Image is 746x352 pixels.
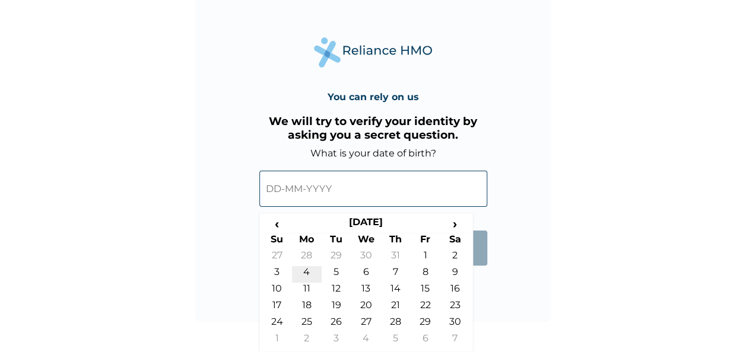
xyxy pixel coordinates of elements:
[381,266,411,283] td: 7
[322,233,351,249] th: Tu
[440,332,470,349] td: 7
[381,249,411,266] td: 31
[292,316,322,332] td: 25
[411,266,440,283] td: 8
[322,316,351,332] td: 26
[351,299,381,316] td: 20
[411,283,440,299] td: 15
[411,299,440,316] td: 22
[262,216,292,231] span: ‹
[411,316,440,332] td: 29
[262,249,292,266] td: 27
[328,91,419,103] h4: You can rely on us
[310,148,436,159] label: What is your date of birth?
[440,299,470,316] td: 23
[292,266,322,283] td: 4
[262,299,292,316] td: 17
[411,233,440,249] th: Fr
[351,332,381,349] td: 4
[411,332,440,349] td: 6
[259,171,487,207] input: DD-MM-YYYY
[351,233,381,249] th: We
[322,266,351,283] td: 5
[262,283,292,299] td: 10
[381,299,411,316] td: 21
[440,233,470,249] th: Sa
[322,332,351,349] td: 3
[440,249,470,266] td: 2
[292,249,322,266] td: 28
[351,266,381,283] td: 6
[292,299,322,316] td: 18
[322,249,351,266] td: 29
[440,216,470,231] span: ›
[262,266,292,283] td: 3
[262,332,292,349] td: 1
[314,37,433,68] img: Reliance Health's Logo
[351,249,381,266] td: 30
[259,114,487,142] h3: We will try to verify your identity by asking you a secret question.
[440,266,470,283] td: 9
[381,233,411,249] th: Th
[292,283,322,299] td: 11
[351,316,381,332] td: 27
[292,233,322,249] th: Mo
[381,283,411,299] td: 14
[262,316,292,332] td: 24
[262,233,292,249] th: Su
[351,283,381,299] td: 13
[322,283,351,299] td: 12
[411,249,440,266] td: 1
[381,316,411,332] td: 28
[292,332,322,349] td: 2
[292,216,440,233] th: [DATE]
[322,299,351,316] td: 19
[381,332,411,349] td: 5
[440,316,470,332] td: 30
[440,283,470,299] td: 16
